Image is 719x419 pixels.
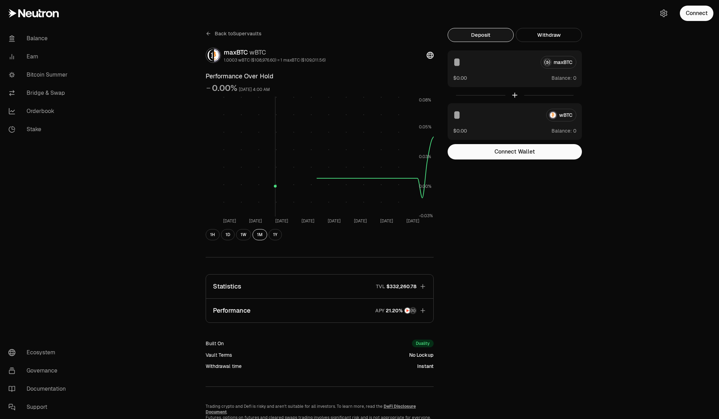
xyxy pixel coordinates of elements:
a: DeFi Disclosure Document [206,404,416,415]
button: Connect [680,6,713,21]
span: Balance: [551,127,572,134]
h3: Performance Over Hold [206,71,434,81]
a: Balance [3,29,76,48]
tspan: [DATE] [354,218,367,224]
tspan: 0.08% [419,97,431,103]
button: StatisticsTVL$332,260.78 [206,275,433,298]
a: Orderbook [3,102,76,120]
tspan: [DATE] [406,218,419,224]
button: 1M [252,229,267,240]
p: Statistics [213,282,241,291]
button: $0.00 [453,74,467,81]
div: 1.0003 wBTC ($108,976.60) = 1 maxBTC ($109,011.56) [224,57,326,63]
div: maxBTC [224,48,326,57]
tspan: [DATE] [275,218,288,224]
a: Back toSupervaults [206,28,262,39]
button: NTRNStructured Points [386,307,417,314]
div: Withdrawal time [206,363,242,370]
a: Support [3,398,76,416]
span: Back to Supervaults [215,30,262,37]
div: Built On [206,340,224,347]
div: No Lockup [409,351,434,358]
p: APY [375,307,384,314]
button: 1H [206,229,220,240]
button: PerformanceAPYNTRNStructured Points [206,299,433,322]
div: Duality [412,340,434,347]
button: Deposit [448,28,514,42]
div: 0.00% [212,83,237,94]
button: 1Y [269,229,282,240]
tspan: [DATE] [301,218,314,224]
a: Ecosystem [3,343,76,362]
div: Instant [417,363,434,370]
tspan: [DATE] [380,218,393,224]
p: TVL [376,283,385,290]
button: $0.00 [453,127,467,134]
button: Withdraw [516,28,582,42]
span: $332,260.78 [386,283,417,290]
tspan: -0.03% [419,213,433,219]
span: wBTC [249,48,266,56]
div: [DATE] 4:00 AM [239,86,270,94]
div: Vault Terms [206,351,232,358]
img: maxBTC Logo [206,48,213,62]
img: NTRN [405,308,410,313]
button: Connect Wallet [448,144,582,159]
a: Earn [3,48,76,66]
img: wBTC Logo [214,48,220,62]
tspan: [DATE] [328,218,341,224]
a: Governance [3,362,76,380]
img: Structured Points [410,308,416,313]
button: 1D [221,229,235,240]
span: Balance: [551,74,572,81]
a: Stake [3,120,76,139]
button: 1W [236,229,251,240]
tspan: 0.05% [419,124,432,130]
tspan: 0.03% [419,154,431,159]
a: Documentation [3,380,76,398]
a: Bridge & Swap [3,84,76,102]
p: Performance [213,306,250,315]
a: Bitcoin Summer [3,66,76,84]
tspan: [DATE] [249,218,262,224]
tspan: [DATE] [223,218,236,224]
tspan: 0.00% [419,184,432,189]
p: Trading crypto and Defi is risky and aren't suitable for all investors. To learn more, read the . [206,404,434,415]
